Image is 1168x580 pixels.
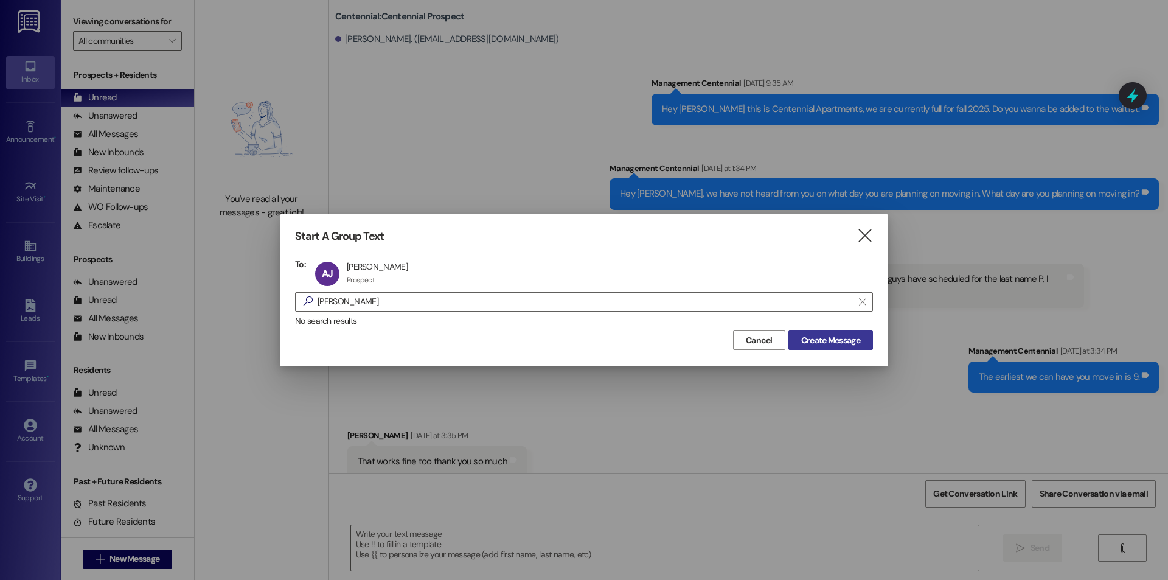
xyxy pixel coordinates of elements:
[298,295,318,308] i: 
[857,229,873,242] i: 
[746,334,773,347] span: Cancel
[347,261,408,272] div: [PERSON_NAME]
[295,259,306,270] h3: To:
[318,293,853,310] input: Search for any contact or apartment
[295,229,384,243] h3: Start A Group Text
[322,267,333,280] span: AJ
[347,275,375,285] div: Prospect
[733,330,785,350] button: Cancel
[859,297,866,307] i: 
[788,330,873,350] button: Create Message
[295,315,873,327] div: No search results
[801,334,860,347] span: Create Message
[853,293,872,311] button: Clear text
